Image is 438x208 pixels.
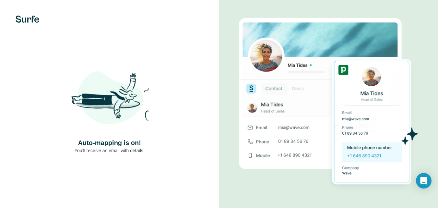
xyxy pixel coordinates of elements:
[239,18,418,196] img: Download Success
[71,60,148,138] img: Shaka Illustration
[416,173,432,189] div: Open Intercom Messenger
[78,138,141,147] h4: Auto-mapping is on!
[16,16,39,23] img: Surfe's logo
[75,147,145,154] p: You’ll receive an email with details.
